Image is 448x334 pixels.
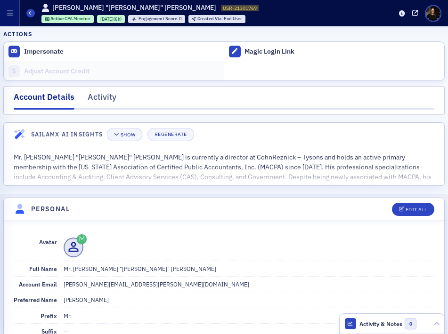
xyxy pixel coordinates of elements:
dd: Mr. [PERSON_NAME] "[PERSON_NAME]" [PERSON_NAME] [64,261,434,276]
span: Account Email [19,280,57,288]
button: Regenerate [147,128,194,141]
div: Magic Login Link [244,48,440,56]
dd: [PERSON_NAME] [64,292,434,307]
span: 0 [405,318,416,330]
button: Edit All [392,203,434,216]
div: Account Details [14,91,74,110]
div: (8h) [100,16,122,22]
div: Adjust Account Credit [24,67,219,76]
dd: [PERSON_NAME][EMAIL_ADDRESS][PERSON_NAME][DOMAIN_NAME] [64,277,434,292]
span: CPA Member [65,16,90,22]
h4: Personal [31,204,70,214]
div: 2025-09-10 00:00:00 [97,15,125,23]
h4: Actions [3,30,445,38]
h1: [PERSON_NAME] "[PERSON_NAME]" [PERSON_NAME] [52,3,216,12]
span: Activity & Notes [359,319,402,328]
span: Prefix [41,312,57,319]
div: Edit All [406,207,427,212]
span: Full Name [29,265,57,272]
h4: SailAMX AI Insights [31,130,103,138]
div: Active: Active: CPA Member [41,15,94,23]
span: Engagement Score : [138,16,179,22]
button: Magic Login Link [224,41,445,61]
span: Avatar [39,238,57,246]
span: Profile [425,5,441,22]
a: Adjust Account Credit [3,61,224,81]
div: End User [197,16,242,22]
div: 0 [138,16,182,22]
span: Preferred Name [14,296,57,303]
div: Activity [88,91,116,108]
dd: Mr. [64,308,434,323]
span: [DATE] [100,16,114,22]
button: Impersonate [24,48,64,56]
span: Created Via : [197,16,224,22]
div: Created Via: End User [188,15,245,23]
span: Active [50,16,65,22]
div: Show [121,132,135,137]
div: Engagement Score: 0 [128,15,185,23]
a: Active CPA Member [45,16,91,22]
button: Show [107,128,142,141]
span: USR-21301769 [223,5,257,11]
